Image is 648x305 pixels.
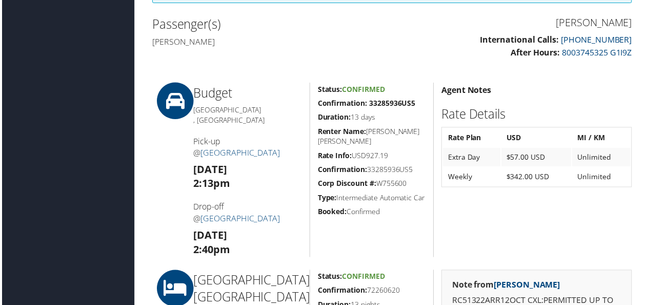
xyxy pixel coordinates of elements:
a: 8003745325 G1I9Z [564,47,634,59]
h2: Passenger(s) [151,15,385,33]
h4: Drop-off @ [193,202,302,225]
h5: 13 days [318,113,427,123]
strong: Type: [318,194,337,204]
td: $342.00 USD [503,168,574,187]
strong: Note from [453,281,562,292]
h2: Budget [193,85,302,102]
td: Weekly [444,168,502,187]
td: $57.00 USD [503,149,574,167]
strong: Corp Discount #: [318,180,377,189]
th: USD [503,129,574,148]
strong: Rate Info: [318,151,352,161]
h5: USD927.19 [318,151,427,162]
h3: [PERSON_NAME] [400,15,634,30]
strong: [DATE] [193,230,227,243]
strong: 2:13pm [193,178,230,192]
strong: Renter Name: [318,127,367,137]
h4: [PERSON_NAME] [151,36,385,48]
strong: Booked: [318,208,347,218]
h2: Rate Details [442,106,634,124]
td: Extra Day [444,149,502,167]
h5: 72260620 [318,287,427,297]
strong: International Calls: [481,34,561,46]
h5: [GEOGRAPHIC_DATA] , [GEOGRAPHIC_DATA] [193,106,302,126]
th: MI / KM [574,129,633,148]
strong: Confirmation: [318,287,368,297]
h4: Pick-up @ [193,137,302,160]
a: [PERSON_NAME] [495,281,562,292]
td: Unlimited [574,168,633,187]
a: [GEOGRAPHIC_DATA] [200,148,280,159]
h5: 33285936US5 [318,165,427,176]
span: Confirmed [342,85,386,94]
h5: [PERSON_NAME] [PERSON_NAME] [318,127,427,147]
h5: W755600 [318,180,427,190]
a: [PHONE_NUMBER] [563,34,634,46]
strong: After Hours: [512,47,562,59]
span: Confirmed [342,273,386,283]
strong: Confirmation: [318,165,368,175]
h5: Intermediate Automatic Car [318,194,427,204]
a: [GEOGRAPHIC_DATA] [200,214,280,225]
strong: Confirmation: 33285936US5 [318,99,416,108]
strong: Status: [318,273,342,283]
strong: [DATE] [193,163,227,177]
h5: Confirmed [318,208,427,218]
td: Unlimited [574,149,633,167]
strong: 2:40pm [193,244,230,258]
strong: Status: [318,85,342,94]
strong: Duration: [318,113,351,123]
strong: Agent Notes [442,85,493,96]
th: Rate Plan [444,129,502,148]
